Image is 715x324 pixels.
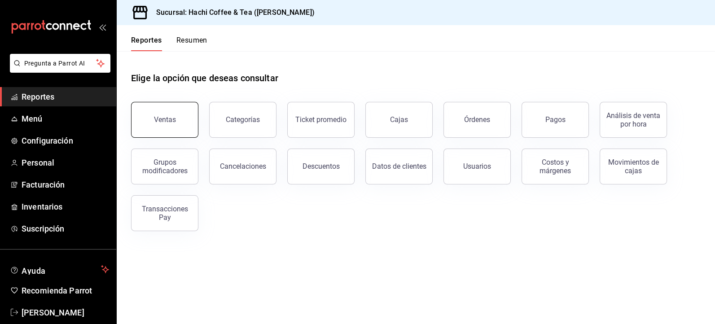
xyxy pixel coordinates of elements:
[131,36,162,51] button: Reportes
[295,115,347,124] div: Ticket promedio
[149,7,315,18] h3: Sucursal: Hachi Coffee & Tea ([PERSON_NAME])
[545,115,566,124] div: Pagos
[390,114,408,125] div: Cajas
[6,65,110,74] a: Pregunta a Parrot AI
[226,115,260,124] div: Categorías
[99,23,106,31] button: open_drawer_menu
[131,102,198,138] button: Ventas
[131,36,207,51] div: navigation tabs
[22,179,109,191] span: Facturación
[176,36,207,51] button: Resumen
[22,201,109,213] span: Inventarios
[365,149,433,184] button: Datos de clientes
[220,162,266,171] div: Cancelaciones
[372,162,426,171] div: Datos de clientes
[22,264,97,275] span: Ayuda
[522,149,589,184] button: Costos y márgenes
[365,102,433,138] a: Cajas
[22,223,109,235] span: Suscripción
[443,102,511,138] button: Órdenes
[522,102,589,138] button: Pagos
[22,285,109,297] span: Recomienda Parrot
[137,158,193,175] div: Grupos modificadores
[22,306,109,319] span: [PERSON_NAME]
[137,205,193,222] div: Transacciones Pay
[24,59,97,68] span: Pregunta a Parrot AI
[527,158,583,175] div: Costos y márgenes
[464,115,490,124] div: Órdenes
[600,102,667,138] button: Análisis de venta por hora
[22,157,109,169] span: Personal
[605,158,661,175] div: Movimientos de cajas
[443,149,511,184] button: Usuarios
[10,54,110,73] button: Pregunta a Parrot AI
[131,195,198,231] button: Transacciones Pay
[22,113,109,125] span: Menú
[287,102,355,138] button: Ticket promedio
[209,102,276,138] button: Categorías
[154,115,176,124] div: Ventas
[131,149,198,184] button: Grupos modificadores
[287,149,355,184] button: Descuentos
[22,135,109,147] span: Configuración
[303,162,340,171] div: Descuentos
[209,149,276,184] button: Cancelaciones
[605,111,661,128] div: Análisis de venta por hora
[22,91,109,103] span: Reportes
[600,149,667,184] button: Movimientos de cajas
[131,71,278,85] h1: Elige la opción que deseas consultar
[463,162,491,171] div: Usuarios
